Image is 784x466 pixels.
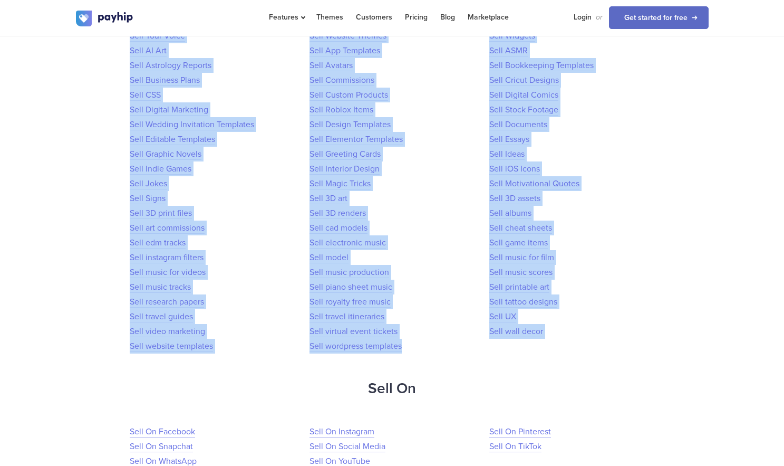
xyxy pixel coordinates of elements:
[130,441,193,452] a: Sell On Snapchat
[309,60,353,71] a: Sell Avatars
[130,252,204,263] a: Sell instagram filters
[76,375,709,403] h2: Sell On
[489,426,551,438] a: Sell On Pinterest
[489,134,529,145] a: Sell Essays
[309,252,349,263] a: Sell model
[309,149,381,160] a: Sell Greeting Cards
[489,90,558,101] a: Sell Digital Comics
[489,45,528,56] a: Sell ASMR
[489,282,549,293] a: Sell printable art
[309,267,389,278] a: Sell music production
[130,178,167,189] a: Sell Jokes
[309,164,380,175] a: Sell Interior Design
[130,297,204,308] a: Sell research papers
[309,134,403,145] a: Sell Elementor Templates
[130,104,208,116] a: Sell Digital Marketing
[309,441,385,452] a: Sell On Social Media
[489,267,553,278] a: Sell music scores
[130,193,166,204] a: Sell Signs
[130,208,192,219] a: Sell 3D print files
[489,60,594,71] a: Sell Bookkeeping Templates
[309,119,391,130] a: Sell Design Templates
[489,178,579,189] a: Sell Motivational Quotes
[269,13,304,22] span: Features
[309,237,386,249] a: Sell electronic music
[489,326,543,337] a: Sell wall decor
[489,237,548,249] a: Sell game items
[309,297,391,308] a: Sell royalty free music
[489,75,559,86] a: Sell Cricut Designs
[489,311,516,322] a: Sell UX
[489,104,558,116] a: Sell Stock Footage
[130,60,211,71] a: Sell Astrology Reports
[489,31,535,42] a: Sell Widgets
[130,311,193,322] a: Sell travel guides
[309,75,374,86] a: Sell Commissions
[130,223,205,234] a: Sell art commissions
[489,441,541,452] a: Sell On TikTok
[489,119,547,130] a: Sell Documents
[489,164,540,175] a: Sell iOS Icons
[130,282,191,293] a: Sell music tracks
[489,149,525,160] a: Sell Ideas
[76,11,134,26] img: logo.svg
[309,193,347,204] a: Sell 3D art
[609,6,709,29] a: Get started for free
[309,282,392,293] a: Sell piano sheet music
[309,208,366,219] a: Sell 3D renders
[130,75,200,86] a: Sell Business Plans
[489,193,540,204] a: Sell 3D assets
[309,341,402,352] a: Sell wordpress templates
[309,311,384,322] a: Sell travel itineraries
[309,223,367,234] a: Sell cad models
[130,237,186,249] a: Sell edm tracks
[130,45,167,56] a: Sell AI Art
[130,341,213,352] a: Sell website templates
[130,149,201,160] a: Sell Graphic Novels
[309,326,398,337] a: Sell virtual event tickets
[130,326,205,337] a: Sell video marketing
[130,134,215,145] a: Sell Editable Templates
[309,104,373,116] a: Sell Roblox Items
[130,90,161,101] a: Sell CSS
[309,90,388,101] a: Sell Custom Products
[489,297,557,308] a: Sell tattoo designs
[489,223,552,234] a: Sell cheat sheets
[130,164,191,175] a: Sell Indie Games
[489,252,554,263] a: Sell music for film
[309,426,374,438] a: Sell On Instagram
[130,119,254,130] a: Sell Wedding Invitation Templates
[489,208,531,219] a: Sell albums
[130,267,206,278] a: Sell music for videos
[130,426,195,438] a: Sell On Facebook
[309,31,386,42] a: Sell Website Themes
[130,31,185,42] a: Sell Your Voice
[309,178,371,189] a: Sell Magic Tricks
[309,45,380,56] a: Sell App Templates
